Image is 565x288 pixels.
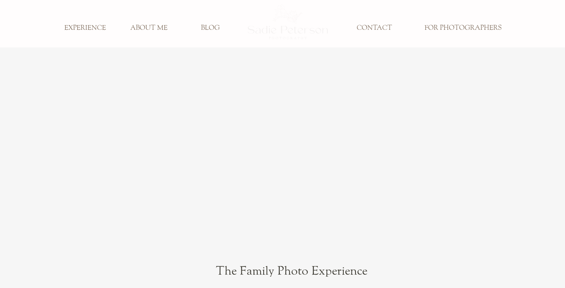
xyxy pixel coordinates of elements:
a: BLOG [184,24,236,33]
a: CONTACT [348,24,400,33]
a: EXPERIENCE [59,24,111,33]
a: FOR PHOTOGRAPHERS [419,24,507,33]
a: ABOUT ME [123,24,175,33]
h1: The Family Photo Experience [157,264,426,280]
